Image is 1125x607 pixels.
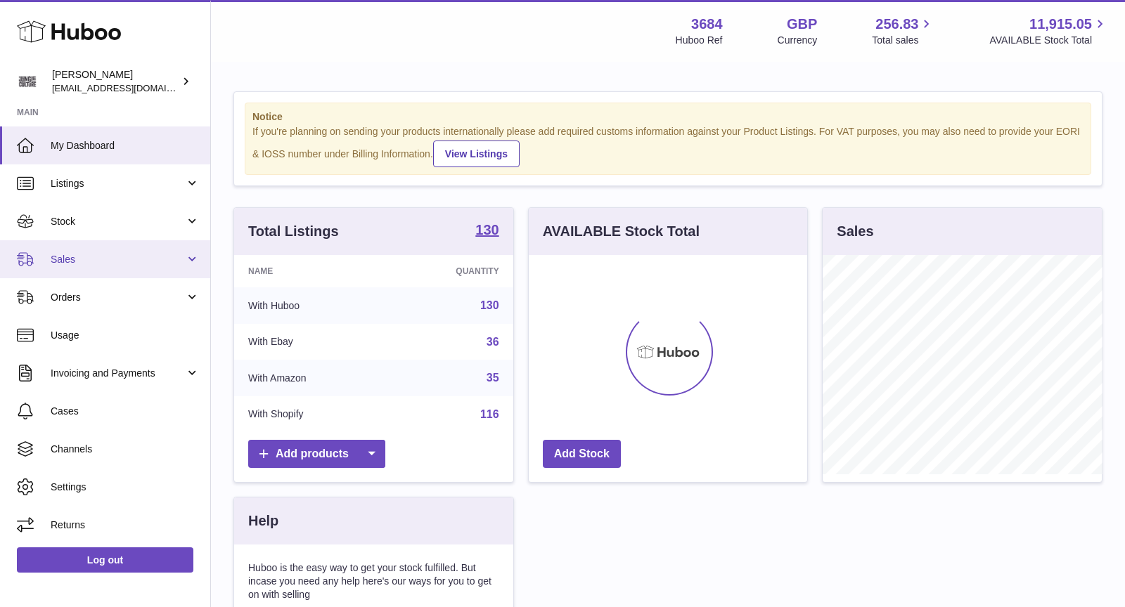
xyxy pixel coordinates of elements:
h3: Help [248,511,278,530]
span: Usage [51,329,200,342]
strong: 3684 [691,15,723,34]
a: 36 [487,336,499,348]
a: Log out [17,547,193,573]
span: Listings [51,177,185,190]
td: With Amazon [234,360,387,396]
div: [PERSON_NAME] [52,68,179,95]
div: Huboo Ref [676,34,723,47]
strong: 130 [475,223,499,237]
strong: Notice [252,110,1084,124]
a: Add products [248,440,385,469]
p: Huboo is the easy way to get your stock fulfilled. But incase you need any help here's our ways f... [248,561,499,601]
a: 116 [480,408,499,420]
a: 11,915.05 AVAILABLE Stock Total [989,15,1108,47]
img: theinternationalventure@gmail.com [17,71,38,92]
span: My Dashboard [51,139,200,152]
span: Returns [51,518,200,532]
div: If you're planning on sending your products internationally please add required customs informati... [252,125,1084,167]
td: With Shopify [234,396,387,433]
a: Add Stock [543,440,621,469]
h3: Sales [837,222,873,241]
strong: GBP [787,15,817,34]
span: 256.83 [875,15,918,34]
h3: AVAILABLE Stock Total [543,222,700,241]
span: [EMAIL_ADDRESS][DOMAIN_NAME] [52,82,207,93]
span: Channels [51,443,200,456]
a: 130 [475,223,499,240]
div: Currency [778,34,818,47]
a: View Listings [433,141,520,167]
th: Name [234,255,387,287]
span: Invoicing and Payments [51,367,185,380]
h3: Total Listings [248,222,339,241]
span: Settings [51,481,200,494]
span: Sales [51,253,185,266]
th: Quantity [387,255,513,287]
td: With Ebay [234,324,387,360]
span: AVAILABLE Stock Total [989,34,1108,47]
span: Orders [51,291,185,304]
td: With Huboo [234,287,387,324]
span: Total sales [872,34,934,47]
span: Stock [51,215,185,228]
a: 130 [480,299,499,311]
a: 256.83 Total sales [872,15,934,47]
a: 35 [487,372,499,384]
span: 11,915.05 [1029,15,1092,34]
span: Cases [51,405,200,418]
